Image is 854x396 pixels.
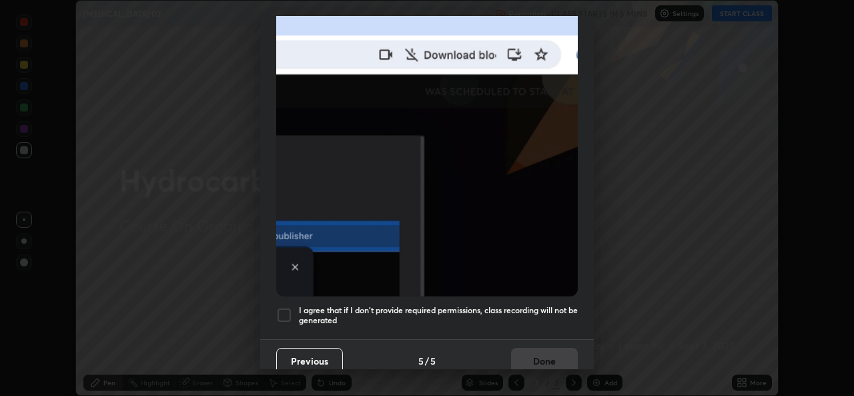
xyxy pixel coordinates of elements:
[276,348,343,375] button: Previous
[430,354,436,368] h4: 5
[418,354,424,368] h4: 5
[299,305,578,326] h5: I agree that if I don't provide required permissions, class recording will not be generated
[425,354,429,368] h4: /
[276,5,578,296] img: downloads-permission-blocked.gif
